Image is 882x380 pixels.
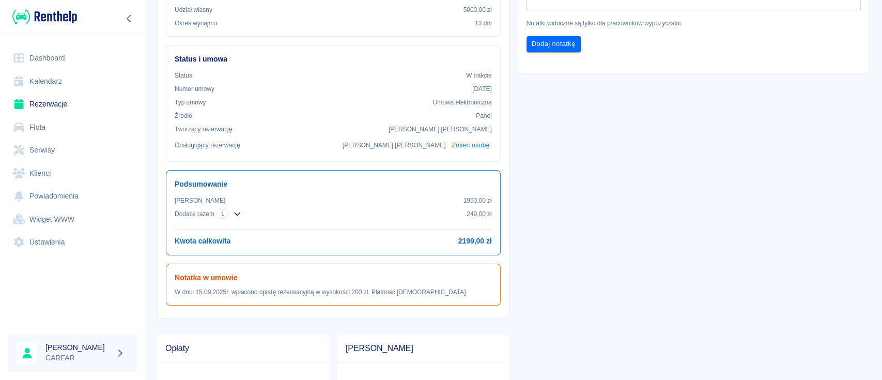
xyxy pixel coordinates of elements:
a: Widget WWW [8,208,137,231]
p: [PERSON_NAME] [175,196,225,205]
p: W dniu 15.09.2025r. wpłacono opłatę rezerwacyjną w wysokości 200 zł. Płatność [DEMOGRAPHIC_DATA] [175,287,492,297]
p: Status [175,71,192,80]
span: Opłaty [165,343,321,354]
p: [DATE] [472,84,492,94]
button: Zmień osobę [450,138,491,153]
h6: Podsumowanie [175,179,492,190]
p: CARFAR [45,353,112,363]
p: Żrodło [175,111,192,120]
p: Okres wynajmu [175,19,217,28]
p: [PERSON_NAME] [PERSON_NAME] [343,141,446,150]
a: Kalendarz [8,70,137,93]
h6: [PERSON_NAME] [45,342,112,353]
button: Zwiń nawigację [121,12,137,25]
p: [PERSON_NAME] [PERSON_NAME] [389,125,492,134]
img: Renthelp logo [12,8,77,25]
a: Powiadomienia [8,185,137,208]
a: Serwisy [8,139,137,162]
a: Dashboard [8,47,137,70]
a: Renthelp logo [8,8,77,25]
p: W trakcie [466,71,492,80]
p: 1950,00 zł [463,196,492,205]
h6: Kwota całkowita [175,236,230,247]
p: 5000,00 zł [463,5,492,14]
p: Panel [476,111,492,120]
a: Flota [8,116,137,139]
p: Numer umowy [175,84,214,94]
a: Rezerwacje [8,93,137,116]
p: Obsługujący rezerwację [175,141,240,150]
p: 249,00 zł [467,209,491,219]
p: Dodatki razem [175,209,214,219]
p: 13 dni [475,19,491,28]
p: Udział własny [175,5,212,14]
span: 1 [217,208,228,219]
p: Typ umowy [175,98,206,107]
a: Klienci [8,162,137,185]
p: Notatki widoczne są tylko dla pracowników wypożyczalni. [527,19,861,28]
p: Umowa elektroniczna [433,98,492,107]
button: Dodaj notatkę [527,36,581,52]
p: Tworzący rezerwację [175,125,232,134]
h6: Notatka w umowie [175,272,492,283]
span: [PERSON_NAME] [346,343,501,354]
h6: 2199,00 zł [458,236,492,247]
a: Ustawienia [8,231,137,254]
h6: Status i umowa [175,54,492,65]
